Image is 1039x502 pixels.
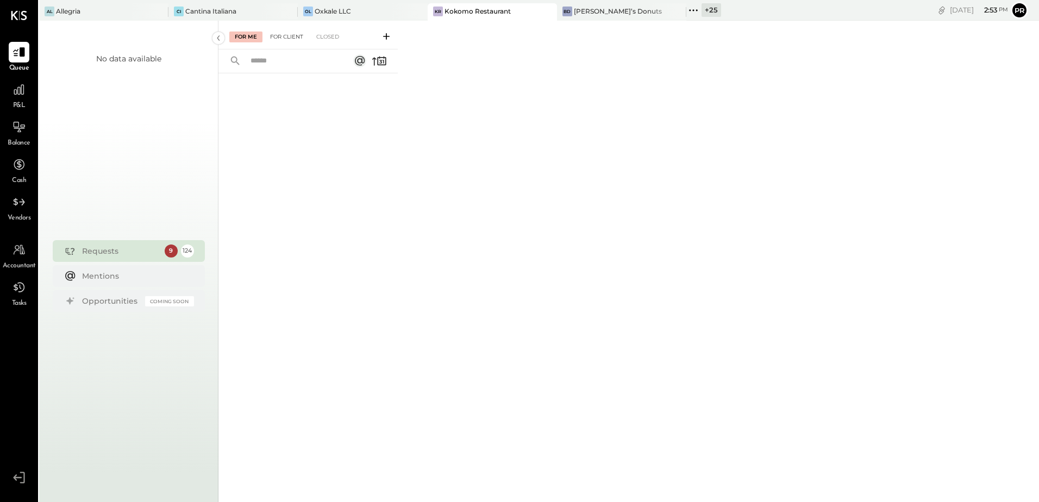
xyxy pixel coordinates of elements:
[950,5,1008,15] div: [DATE]
[82,271,189,281] div: Mentions
[1,240,37,271] a: Accountant
[8,139,30,148] span: Balance
[445,7,511,16] div: Kokomo Restaurant
[574,7,662,16] div: [PERSON_NAME]’s Donuts
[9,64,29,73] span: Queue
[1,192,37,223] a: Vendors
[96,53,161,64] div: No data available
[1,79,37,111] a: P&L
[936,4,947,16] div: copy link
[45,7,54,16] div: Al
[145,296,194,306] div: Coming Soon
[303,7,313,16] div: OL
[1,117,37,148] a: Balance
[229,32,262,42] div: For Me
[1,154,37,186] a: Cash
[311,32,345,42] div: Closed
[265,32,309,42] div: For Client
[1011,2,1028,19] button: Pr
[12,299,27,309] span: Tasks
[433,7,443,16] div: KR
[1,277,37,309] a: Tasks
[181,244,194,258] div: 124
[3,261,36,271] span: Accountant
[702,3,721,17] div: + 25
[82,296,140,306] div: Opportunities
[8,214,31,223] span: Vendors
[174,7,184,16] div: CI
[12,176,26,186] span: Cash
[315,7,351,16] div: Oxkale LLC
[185,7,236,16] div: Cantina Italiana
[1,42,37,73] a: Queue
[13,101,26,111] span: P&L
[562,7,572,16] div: BD
[56,7,80,16] div: Allegria
[165,244,178,258] div: 9
[82,246,159,256] div: Requests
